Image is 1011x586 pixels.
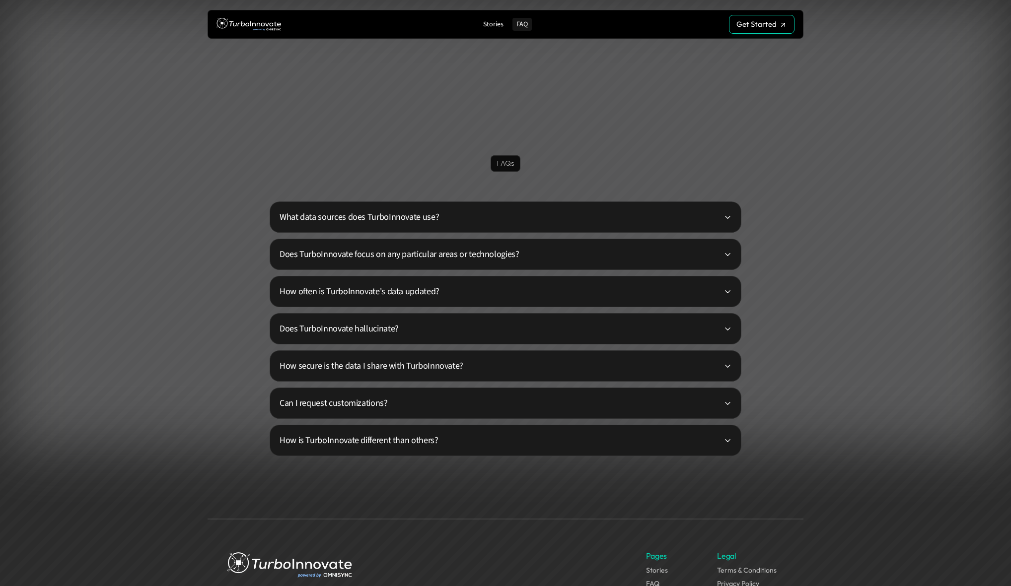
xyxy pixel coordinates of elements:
[516,20,528,29] p: FAQ
[217,15,281,34] img: TurboInnovate Logo
[736,20,777,29] p: Get Started
[717,566,777,575] a: Terms & Conditions
[646,550,667,561] p: Pages
[483,20,504,29] p: Stories
[646,566,668,575] a: Stories
[729,15,794,34] a: Get Started
[717,550,736,561] p: Legal
[479,18,507,31] a: Stories
[512,18,532,31] a: FAQ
